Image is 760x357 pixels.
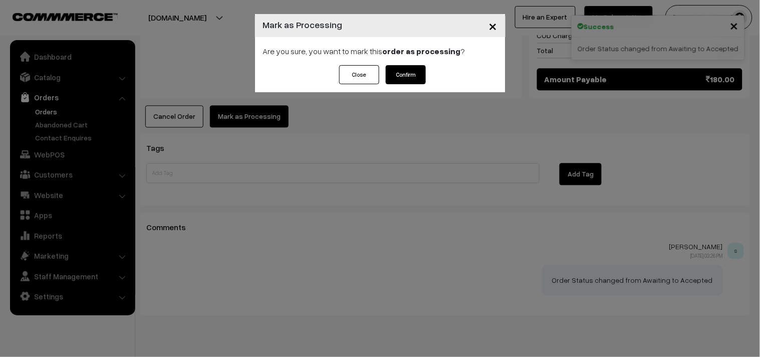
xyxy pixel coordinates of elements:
[489,16,497,35] span: ×
[263,18,343,32] h4: Mark as Processing
[481,10,505,41] button: Close
[339,65,379,84] button: Close
[386,65,426,84] button: Confirm
[255,37,505,65] div: Are you sure, you want to mark this ?
[383,46,461,56] strong: order as processing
